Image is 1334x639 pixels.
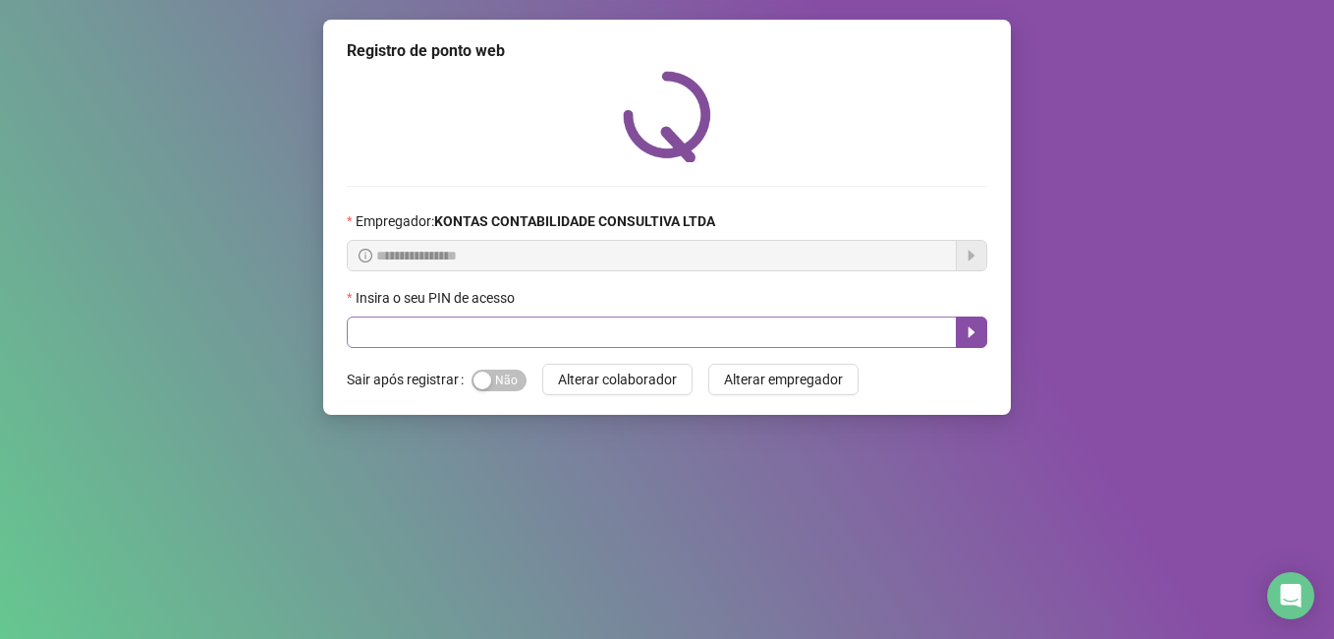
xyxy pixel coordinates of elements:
[347,364,472,395] label: Sair após registrar
[724,369,843,390] span: Alterar empregador
[347,287,528,309] label: Insira o seu PIN de acesso
[434,213,715,229] strong: KONTAS CONTABILIDADE CONSULTIVA LTDA
[347,39,987,63] div: Registro de ponto web
[708,364,859,395] button: Alterar empregador
[356,210,715,232] span: Empregador :
[1267,572,1314,619] div: Open Intercom Messenger
[964,324,979,340] span: caret-right
[542,364,693,395] button: Alterar colaborador
[359,249,372,262] span: info-circle
[558,369,677,390] span: Alterar colaborador
[623,71,711,162] img: QRPoint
